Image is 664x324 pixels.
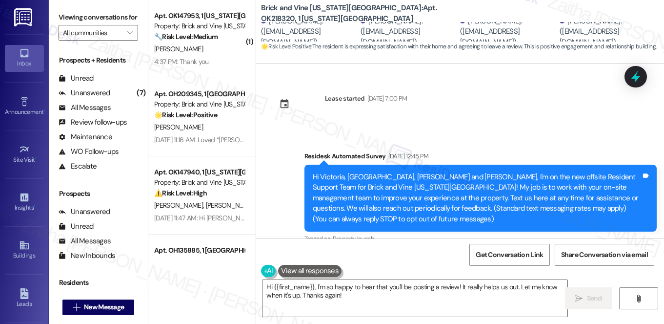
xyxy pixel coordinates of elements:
span: New Message [84,302,124,312]
div: Property: Brick and Vine [US_STATE] [154,99,244,109]
div: Unread [59,73,94,84]
span: [PERSON_NAME] [154,201,206,210]
i:  [73,303,80,311]
a: Inbox [5,45,44,71]
i:  [635,295,642,302]
strong: 🌟 Risk Level: Positive [261,43,311,50]
div: Residents [49,278,148,288]
textarea: Hi {{first_name}}, I'm so happy to hear that you'll be posting a review! It really helps us out. ... [262,280,567,317]
div: Prospects [49,189,148,199]
div: [PERSON_NAME]. ([EMAIL_ADDRESS][DOMAIN_NAME]) [560,16,657,47]
input: All communities [63,25,122,41]
span: Share Conversation via email [561,250,648,260]
span: [PERSON_NAME] [206,201,255,210]
span: Property launch [333,235,374,243]
strong: ⚠️ Risk Level: High [154,189,207,197]
div: WO Follow-ups [59,147,119,157]
div: New Inbounds [59,251,115,261]
button: New Message [62,300,135,315]
span: • [35,155,37,162]
div: Property: Brick and Vine [US_STATE][GEOGRAPHIC_DATA] [154,177,244,188]
div: [PERSON_NAME]. ([EMAIL_ADDRESS][DOMAIN_NAME]) [361,16,458,47]
div: 4:37 PM: Thank you. [154,57,210,66]
span: Get Conversation Link [476,250,543,260]
a: Leads [5,285,44,312]
div: Prospects + Residents [49,55,148,65]
span: [PERSON_NAME] [154,44,203,53]
div: Apt. OK147940, 1 [US_STATE][GEOGRAPHIC_DATA] [154,167,244,177]
i:  [575,295,583,302]
a: Site Visit • [5,141,44,168]
div: [PERSON_NAME]. ([EMAIL_ADDRESS][DOMAIN_NAME]) [460,16,557,47]
div: Residesk Automated Survey [304,151,657,165]
div: Property: Brick and Vine [US_STATE][GEOGRAPHIC_DATA] [154,21,244,31]
div: [DATE] 12:45 PM [386,151,429,161]
div: Unanswered [59,207,110,217]
div: (7) [134,86,148,101]
div: Apt. OK147953, 1 [US_STATE][GEOGRAPHIC_DATA] [154,11,244,21]
button: Send [565,287,612,309]
div: Tagged as: [304,232,657,246]
div: All Messages [59,236,111,246]
button: Get Conversation Link [469,244,549,266]
span: [PERSON_NAME] [154,123,203,131]
div: [DATE] 7:00 PM [365,93,407,104]
div: Apt. OH135885, 1 [GEOGRAPHIC_DATA] [154,245,244,256]
div: Lease started [325,93,365,104]
span: • [34,203,35,210]
a: Insights • [5,189,44,216]
div: Apt. OH209345, 1 [GEOGRAPHIC_DATA] [154,89,244,99]
div: Maintenance [59,132,112,142]
div: Unanswered [59,88,110,98]
div: [PERSON_NAME]. ([EMAIL_ADDRESS][DOMAIN_NAME]) [261,16,358,47]
div: Escalate [59,161,97,172]
i:  [127,29,133,37]
img: ResiDesk Logo [14,8,34,26]
span: Send [587,293,602,303]
b: Brick and Vine [US_STATE][GEOGRAPHIC_DATA]: Apt. OK218320, 1 [US_STATE][GEOGRAPHIC_DATA] [261,3,456,24]
span: : The resident is expressing satisfaction with their home and agreeing to leave a review. This is... [261,42,656,52]
div: Review follow-ups [59,117,127,128]
label: Viewing conversations for [59,10,138,25]
strong: 🔧 Risk Level: Medium [154,32,218,41]
div: Unread [59,221,94,232]
span: • [43,107,45,114]
strong: 🌟 Risk Level: Positive [154,110,217,119]
div: All Messages [59,103,111,113]
a: Buildings [5,237,44,263]
button: Share Conversation via email [555,244,654,266]
div: Hi Victoria, [GEOGRAPHIC_DATA], [PERSON_NAME] and [PERSON_NAME], I'm on the new offsite Resident ... [313,172,641,224]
